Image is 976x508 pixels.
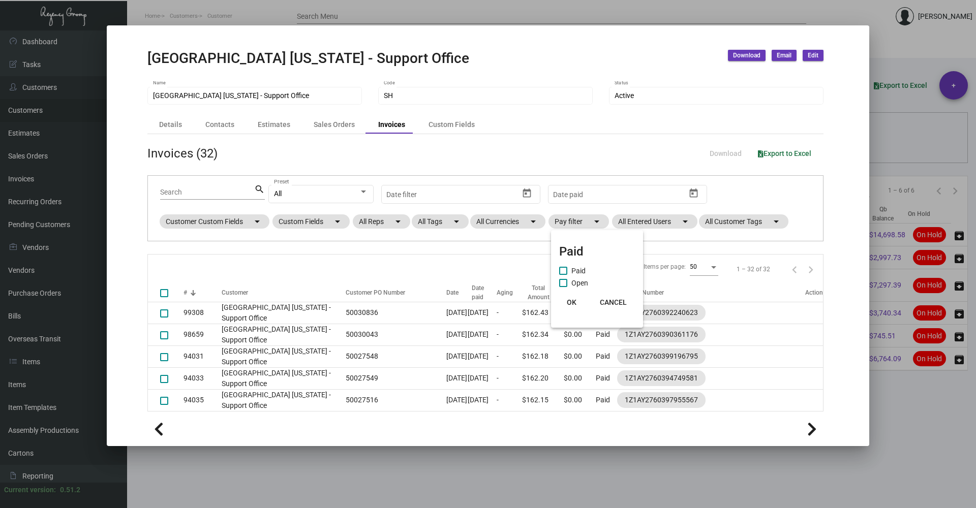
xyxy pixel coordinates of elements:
[559,242,635,261] mat-card-title: Paid
[600,298,627,306] span: CANCEL
[592,293,635,311] button: CANCEL
[555,293,588,311] button: OK
[571,277,588,289] span: Open
[4,485,56,495] div: Current version:
[571,265,586,277] span: Paid
[567,298,576,306] span: OK
[60,485,80,495] div: 0.51.2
